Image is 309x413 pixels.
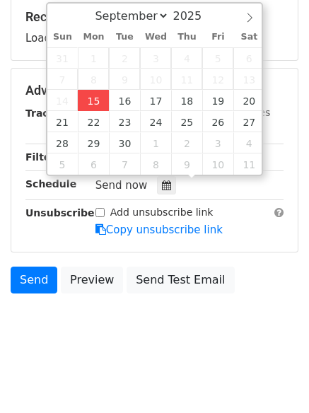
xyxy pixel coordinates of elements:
[109,33,140,42] span: Tue
[78,33,109,42] span: Mon
[202,33,233,42] span: Fri
[25,151,62,163] strong: Filters
[233,90,264,111] span: September 20, 2025
[233,33,264,42] span: Sat
[171,47,202,69] span: September 4, 2025
[47,47,78,69] span: August 31, 2025
[25,9,284,46] div: Loading...
[109,90,140,111] span: September 16, 2025
[140,132,171,153] span: October 1, 2025
[78,47,109,69] span: September 1, 2025
[171,111,202,132] span: September 25, 2025
[140,47,171,69] span: September 3, 2025
[140,153,171,175] span: October 8, 2025
[25,107,73,119] strong: Tracking
[47,111,78,132] span: September 21, 2025
[78,153,109,175] span: October 6, 2025
[95,179,148,192] span: Send now
[78,69,109,90] span: September 8, 2025
[233,47,264,69] span: September 6, 2025
[202,47,233,69] span: September 5, 2025
[47,132,78,153] span: September 28, 2025
[78,111,109,132] span: September 22, 2025
[47,90,78,111] span: September 14, 2025
[61,267,123,293] a: Preview
[140,90,171,111] span: September 17, 2025
[47,153,78,175] span: October 5, 2025
[25,178,76,190] strong: Schedule
[78,132,109,153] span: September 29, 2025
[95,223,223,236] a: Copy unsubscribe link
[47,69,78,90] span: September 7, 2025
[127,267,234,293] a: Send Test Email
[109,69,140,90] span: September 9, 2025
[109,111,140,132] span: September 23, 2025
[140,33,171,42] span: Wed
[233,132,264,153] span: October 4, 2025
[11,267,57,293] a: Send
[140,69,171,90] span: September 10, 2025
[25,9,284,25] h5: Recipients
[233,69,264,90] span: September 13, 2025
[202,153,233,175] span: October 10, 2025
[171,90,202,111] span: September 18, 2025
[171,132,202,153] span: October 2, 2025
[233,111,264,132] span: September 27, 2025
[109,47,140,69] span: September 2, 2025
[140,111,171,132] span: September 24, 2025
[171,69,202,90] span: September 11, 2025
[110,205,214,220] label: Add unsubscribe link
[202,69,233,90] span: September 12, 2025
[109,153,140,175] span: October 7, 2025
[25,83,284,98] h5: Advanced
[238,345,309,413] iframe: Chat Widget
[233,153,264,175] span: October 11, 2025
[25,207,95,219] strong: Unsubscribe
[109,132,140,153] span: September 30, 2025
[169,9,220,23] input: Year
[202,90,233,111] span: September 19, 2025
[202,132,233,153] span: October 3, 2025
[78,90,109,111] span: September 15, 2025
[171,33,202,42] span: Thu
[171,153,202,175] span: October 9, 2025
[202,111,233,132] span: September 26, 2025
[47,33,78,42] span: Sun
